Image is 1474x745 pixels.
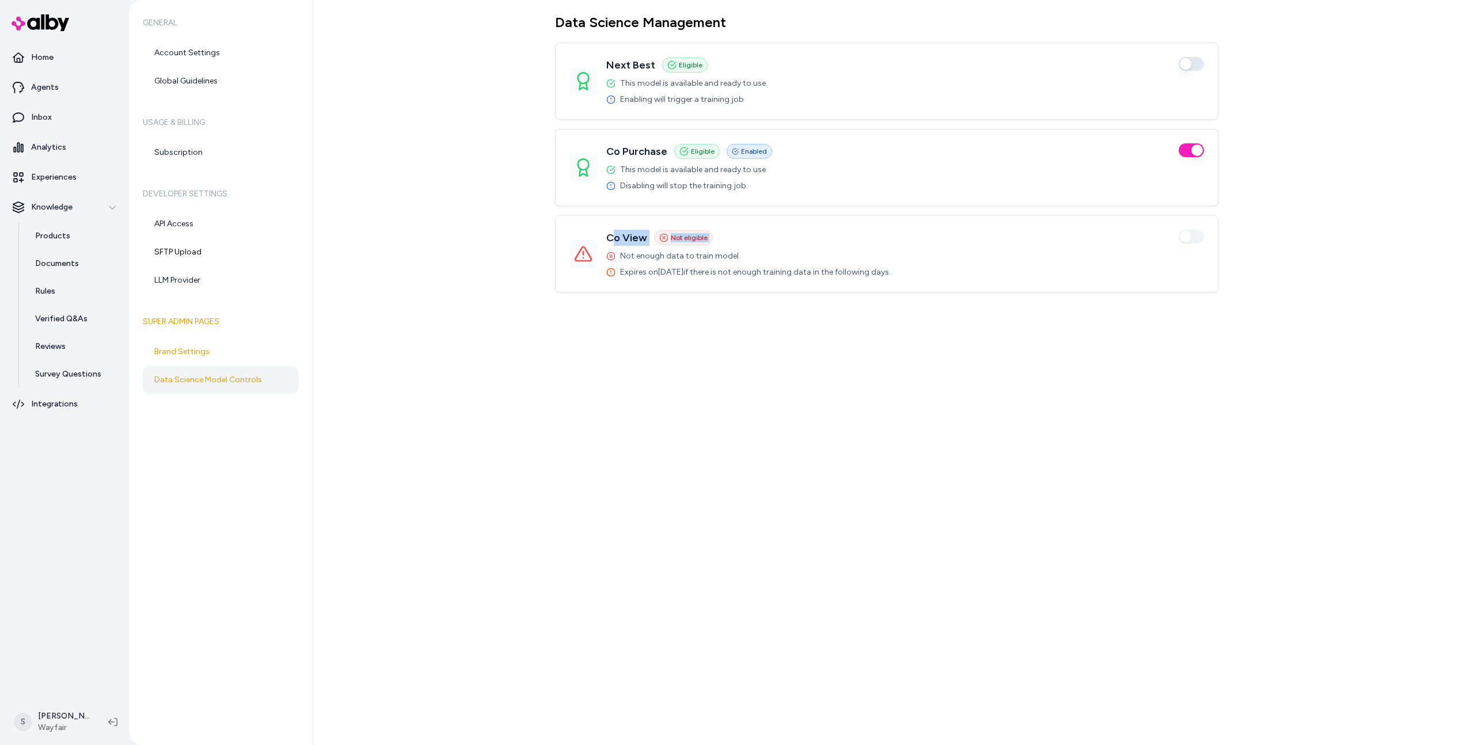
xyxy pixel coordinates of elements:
[143,67,299,95] a: Global Guidelines
[14,713,32,731] span: S
[606,57,655,73] h3: Next Best
[31,52,54,63] p: Home
[143,338,299,366] a: Brand Settings
[24,250,124,278] a: Documents
[5,193,124,221] button: Knowledge
[31,172,77,183] p: Experiences
[35,368,101,380] p: Survey Questions
[38,722,90,733] span: Wayfair
[671,233,708,242] span: Not eligible
[620,250,740,262] span: Not enough data to train model.
[620,180,748,192] span: Disabling will stop the training job.
[38,710,90,722] p: [PERSON_NAME]
[24,360,124,388] a: Survey Questions
[143,178,299,210] h6: Developer Settings
[24,278,124,305] a: Rules
[143,39,299,67] a: Account Settings
[5,44,124,71] a: Home
[31,112,52,123] p: Inbox
[143,267,299,294] a: LLM Provider
[5,164,124,191] a: Experiences
[679,60,702,70] span: Eligible
[35,230,70,242] p: Products
[5,390,124,418] a: Integrations
[606,143,667,159] h3: Co Purchase
[143,238,299,266] a: SFTP Upload
[24,305,124,333] a: Verified Q&As
[691,147,715,156] span: Eligible
[12,14,69,31] img: alby Logo
[24,222,124,250] a: Products
[143,107,299,139] h6: Usage & Billing
[5,104,124,131] a: Inbox
[606,230,647,246] h3: Co View
[5,74,124,101] a: Agents
[143,366,299,394] a: Data Science Model Controls
[143,210,299,238] a: API Access
[31,202,73,213] p: Knowledge
[35,286,55,297] p: Rules
[31,82,59,93] p: Agents
[31,398,78,410] p: Integrations
[143,306,299,338] h6: Super Admin Pages
[143,7,299,39] h6: General
[24,333,124,360] a: Reviews
[620,94,744,105] span: Enabling will trigger a training job
[35,341,66,352] p: Reviews
[620,267,891,278] span: Expires on [DATE] if there is not enough training data in the following days.
[620,164,766,176] span: This model is available and ready to use
[143,139,299,166] a: Subscription
[31,142,66,153] p: Analytics
[35,258,79,269] p: Documents
[555,14,1218,31] h1: Data Science Management
[35,313,88,325] p: Verified Q&As
[7,704,99,740] button: S[PERSON_NAME]Wayfair
[741,147,767,156] span: Enabled
[620,78,766,89] span: This model is available and ready to use
[5,134,124,161] a: Analytics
